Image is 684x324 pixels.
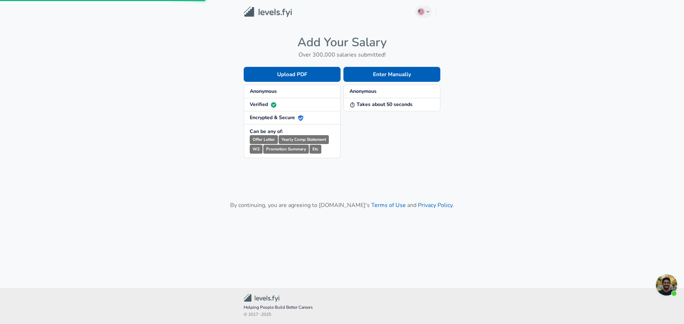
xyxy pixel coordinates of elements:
[244,67,341,82] button: Upload PDF
[244,304,440,311] span: Helping People Build Better Careers
[244,35,440,50] h4: Add Your Salary
[415,6,432,18] button: English (US)
[279,135,329,144] small: Yearly Comp Statement
[250,135,278,144] small: Offer Letter
[349,88,377,95] strong: Anonymous
[250,114,304,121] strong: Encrypted & Secure
[656,274,677,296] div: Open chat
[244,50,440,60] h6: Over 300,000 salaries submitted!
[244,294,279,302] img: Levels.fyi Community
[250,88,277,95] strong: Anonymous
[418,9,424,15] img: English (US)
[263,145,309,154] small: Promotion Summary
[250,145,263,154] small: W2
[250,128,283,135] strong: Can be any of:
[418,201,452,209] a: Privacy Policy
[244,311,440,318] span: © 2017 - 2025
[343,67,440,82] button: Enter Manually
[371,201,406,209] a: Terms of Use
[244,6,292,17] img: Levels.fyi
[310,145,321,154] small: Etc
[349,101,413,108] strong: Takes about 50 seconds
[250,101,276,108] strong: Verified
